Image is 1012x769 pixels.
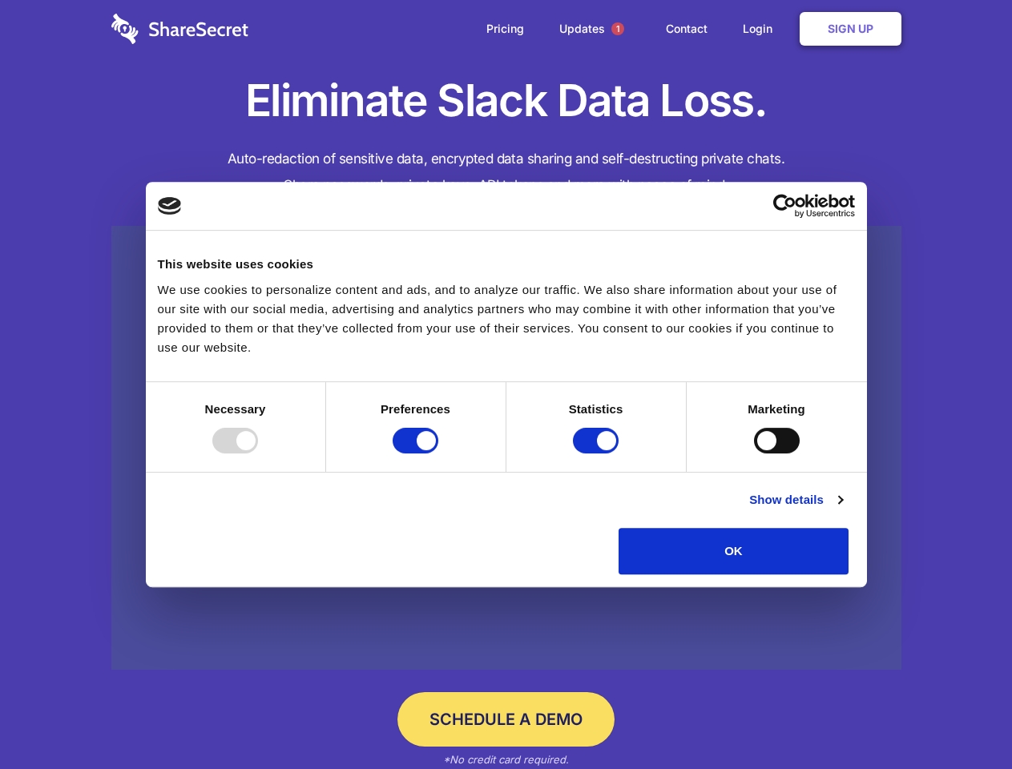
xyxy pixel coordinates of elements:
a: Schedule a Demo [397,692,615,747]
a: Wistia video thumbnail [111,226,901,670]
img: logo-wordmark-white-trans-d4663122ce5f474addd5e946df7df03e33cb6a1c49d2221995e7729f52c070b2.svg [111,14,248,44]
strong: Preferences [381,402,450,416]
strong: Necessary [205,402,266,416]
a: Contact [650,4,724,54]
span: 1 [611,22,624,35]
button: OK [619,528,849,574]
a: Usercentrics Cookiebot - opens in a new window [715,194,855,218]
a: Sign Up [800,12,901,46]
a: Show details [749,490,842,509]
strong: Statistics [569,402,623,416]
a: Pricing [470,4,540,54]
em: *No credit card required. [443,753,569,766]
a: Login [727,4,796,54]
h1: Eliminate Slack Data Loss. [111,72,901,130]
strong: Marketing [748,402,805,416]
div: We use cookies to personalize content and ads, and to analyze our traffic. We also share informat... [158,280,855,357]
div: This website uses cookies [158,255,855,274]
img: logo [158,197,182,215]
h4: Auto-redaction of sensitive data, encrypted data sharing and self-destructing private chats. Shar... [111,146,901,199]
